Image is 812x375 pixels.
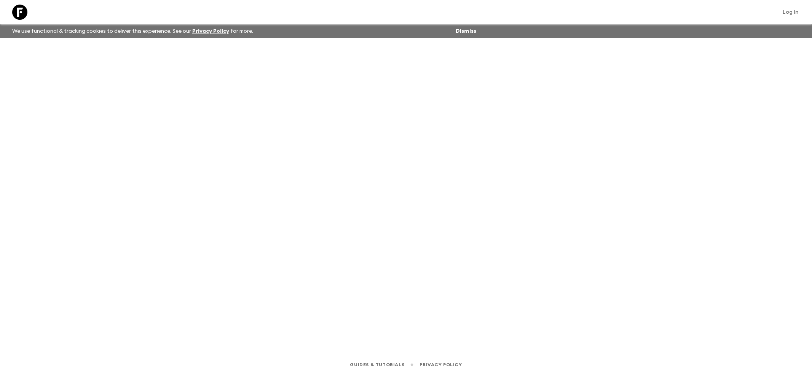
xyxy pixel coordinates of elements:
a: Guides & Tutorials [350,361,404,369]
a: Log in [778,7,803,18]
p: We use functional & tracking cookies to deliver this experience. See our for more. [9,24,256,38]
button: Dismiss [454,26,478,37]
a: Privacy Policy [192,29,229,34]
a: Privacy Policy [420,361,462,369]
